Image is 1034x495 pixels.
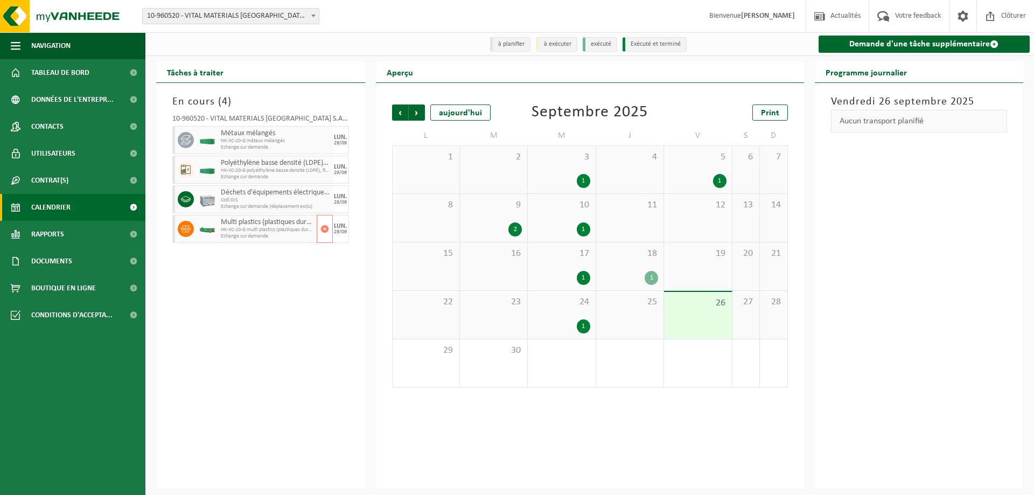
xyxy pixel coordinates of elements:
[460,126,528,145] td: M
[623,37,687,52] li: Exécuté et terminé
[221,218,314,227] span: Multi plastics (plastiques durs/cerclages/EPS/film naturel/film mélange/PMC)
[669,248,726,260] span: 19
[533,248,590,260] span: 17
[334,170,347,176] div: 29/09
[761,109,779,117] span: Print
[398,296,454,308] span: 22
[199,191,215,207] img: PB-LB-0680-HPE-GY-11
[392,126,460,145] td: L
[752,104,788,121] a: Print
[392,104,408,121] span: Précédent
[31,167,68,194] span: Contrat(s)
[31,140,75,167] span: Utilisateurs
[815,61,918,82] h2: Programme journalier
[31,194,71,221] span: Calendrier
[31,275,96,302] span: Boutique en ligne
[602,151,658,163] span: 4
[221,227,314,233] span: HK-XC-10-G multi plastics (plastiques durs/cerclages/EPS/fil
[732,126,760,145] td: S
[602,248,658,260] span: 18
[334,134,347,141] div: LUN.
[334,229,347,235] div: 29/09
[31,248,72,275] span: Documents
[143,9,319,24] span: 10-960520 - VITAL MATERIALS BELGIUM S.A. - TILLY
[31,302,113,329] span: Conditions d'accepta...
[738,296,754,308] span: 27
[713,174,726,188] div: 1
[765,151,781,163] span: 7
[760,126,787,145] td: D
[334,141,347,146] div: 29/09
[221,174,330,180] span: Echange sur demande
[430,104,491,121] div: aujourd'hui
[398,248,454,260] span: 15
[577,271,590,285] div: 1
[533,151,590,163] span: 3
[221,233,314,240] span: Echange sur demande
[831,110,1008,133] div: Aucun transport planifié
[533,296,590,308] span: 24
[31,221,64,248] span: Rapports
[596,126,664,145] td: J
[31,86,114,113] span: Données de l'entrepr...
[528,126,596,145] td: M
[221,144,330,151] span: Echange sur demande
[664,126,732,145] td: V
[221,138,330,144] span: HK-XC-20-G métaux mélangés
[199,225,215,233] img: HK-XC-10-GN-00
[577,319,590,333] div: 1
[738,248,754,260] span: 20
[669,297,726,309] span: 26
[334,164,347,170] div: LUN.
[172,115,349,126] div: 10-960520 - VITAL MATERIALS [GEOGRAPHIC_DATA] S.A. - TILLY
[669,199,726,211] span: 12
[536,37,577,52] li: à exécuter
[221,168,330,174] span: HK-XC-20-G polyéthylène basse densité (LDPE), film, en vrac,
[490,37,530,52] li: à planifier
[221,197,330,204] span: Colli DIS
[465,151,522,163] span: 2
[398,199,454,211] span: 8
[465,248,522,260] span: 16
[221,189,330,197] span: Déchets d'équipements électriques et électroniques - Sans tubes cathodiques
[156,61,234,82] h2: Tâches à traiter
[532,104,648,121] div: Septembre 2025
[334,200,347,205] div: 29/09
[31,59,89,86] span: Tableau de bord
[222,96,228,107] span: 4
[398,151,454,163] span: 1
[765,296,781,308] span: 28
[221,159,330,168] span: Polyéthylène basse densité (LDPE), film, en vrac, naturel
[738,151,754,163] span: 6
[645,271,658,285] div: 1
[465,199,522,211] span: 9
[221,204,330,210] span: Echange sur demande (déplacement exclu)
[199,166,215,174] img: HK-XC-20-GN-00
[142,8,319,24] span: 10-960520 - VITAL MATERIALS BELGIUM S.A. - TILLY
[172,94,349,110] h3: En cours ( )
[602,296,658,308] span: 25
[334,193,347,200] div: LUN.
[583,37,617,52] li: exécuté
[765,248,781,260] span: 21
[376,61,424,82] h2: Aperçu
[31,32,71,59] span: Navigation
[577,222,590,236] div: 1
[409,104,425,121] span: Suivant
[508,222,522,236] div: 2
[221,129,330,138] span: Métaux mélangés
[738,199,754,211] span: 13
[602,199,658,211] span: 11
[577,174,590,188] div: 1
[765,199,781,211] span: 14
[741,12,795,20] strong: [PERSON_NAME]
[199,136,215,144] img: HK-XC-20-GN-00
[465,296,522,308] span: 23
[31,113,64,140] span: Contacts
[465,345,522,357] span: 30
[334,223,347,229] div: LUN.
[533,199,590,211] span: 10
[819,36,1030,53] a: Demande d'une tâche supplémentaire
[669,151,726,163] span: 5
[398,345,454,357] span: 29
